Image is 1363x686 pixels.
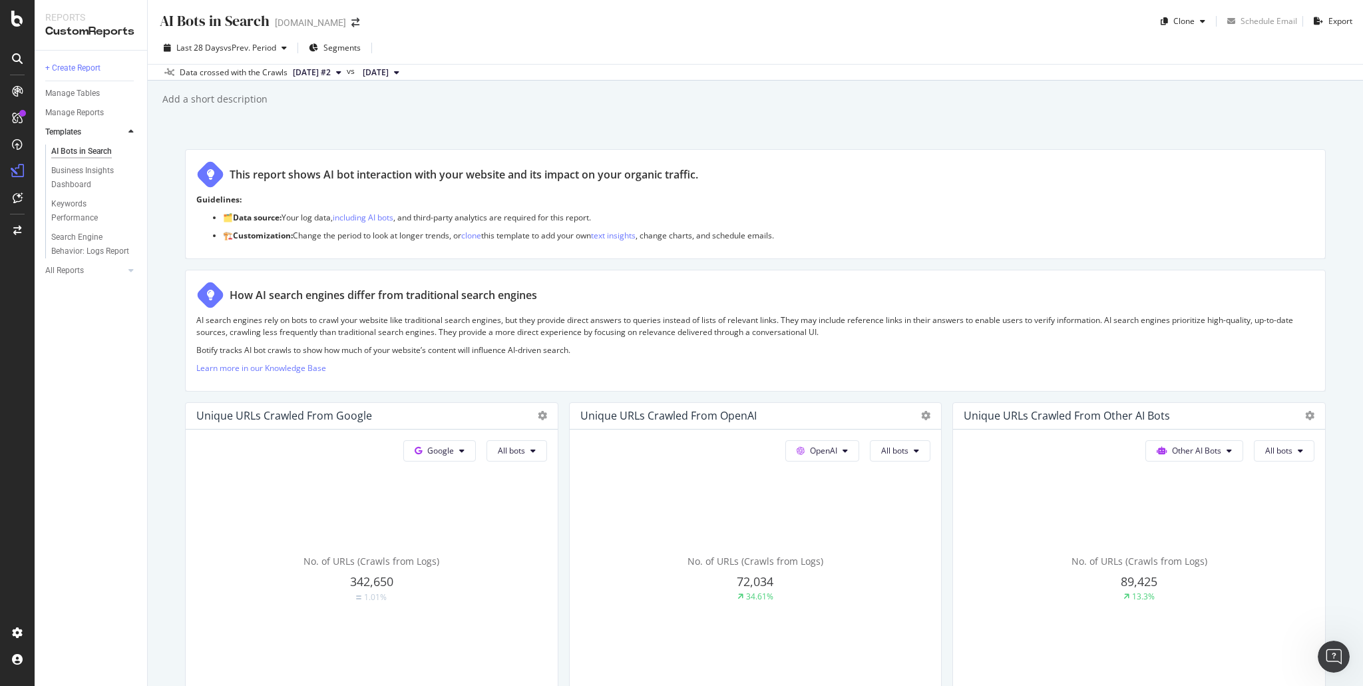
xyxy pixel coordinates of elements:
[1145,440,1243,462] button: Other AI Bots
[45,61,138,75] a: + Create Report
[51,230,138,258] a: Search Engine Behavior: Logs Report
[196,409,372,422] div: Unique URLs Crawled from Google
[1222,11,1297,32] button: Schedule Email
[45,87,138,101] a: Manage Tables
[288,65,347,81] button: [DATE] #2
[223,212,1314,223] p: 🗂️ Your log data, , and third-party analytics are required for this report.
[45,106,138,120] a: Manage Reports
[233,212,282,223] strong: Data source:
[1241,15,1297,27] div: Schedule Email
[785,440,859,462] button: OpenAI
[51,145,112,159] div: AI Bots in Search
[487,440,547,462] button: All bots
[363,67,389,79] span: 2025 Aug. 27th
[351,18,359,27] div: arrow-right-arrow-left
[230,167,698,182] div: This report shows AI bot interaction with your website and its impact on your organic traffic.
[45,87,100,101] div: Manage Tables
[196,314,1314,337] p: AI search engines rely on bots to crawl your website like traditional search engines, but they pr...
[45,11,136,24] div: Reports
[357,65,405,81] button: [DATE]
[51,164,138,192] a: Business Insights Dashboard
[176,42,224,53] span: Last 28 Days
[293,67,331,79] span: 2025 Sep. 24th #2
[51,230,130,258] div: Search Engine Behavior: Logs Report
[158,11,270,31] div: AI Bots in Search
[45,24,136,39] div: CustomReports
[303,555,439,567] span: No. of URLs (Crawls from Logs)
[1318,641,1350,673] iframe: Intercom live chat
[1328,15,1352,27] div: Export
[51,197,126,225] div: Keywords Performance
[1308,11,1352,32] button: Export
[51,164,128,192] div: Business Insights Dashboard
[275,16,346,29] div: [DOMAIN_NAME]
[230,288,537,303] div: How AI search engines differ from traditional search engines
[45,264,124,278] a: All Reports
[45,264,84,278] div: All Reports
[45,125,124,139] a: Templates
[461,230,481,241] a: clone
[45,106,104,120] div: Manage Reports
[350,573,393,589] span: 342,650
[1155,11,1211,32] button: Clone
[45,61,100,75] div: + Create Report
[185,270,1326,392] div: How AI search engines differ from traditional search enginesAI search engines rely on bots to cra...
[403,440,476,462] button: Google
[233,230,293,241] strong: Customization:
[303,37,366,59] button: Segments
[196,194,242,205] strong: Guidelines:
[746,591,773,602] div: 34.61%
[196,362,326,374] a: Learn more in our Knowledge Base
[180,67,288,79] div: Data crossed with the Crawls
[45,125,81,139] div: Templates
[964,409,1170,422] div: Unique URLs Crawled from Other AI Bots
[223,230,1314,241] p: 🏗️ Change the period to look at longer trends, or this template to add your own , change charts, ...
[224,42,276,53] span: vs Prev. Period
[1132,591,1155,602] div: 13.3%
[737,573,773,589] span: 72,034
[1265,445,1292,456] span: All bots
[498,445,525,456] span: All bots
[591,230,636,241] a: text insights
[870,440,930,462] button: All bots
[580,409,757,422] div: Unique URLs Crawled from OpenAI
[323,42,361,53] span: Segments
[347,65,357,77] span: vs
[810,445,837,456] span: OpenAI
[881,445,908,456] span: All bots
[356,595,361,599] img: Equal
[158,37,292,59] button: Last 28 DaysvsPrev. Period
[51,197,138,225] a: Keywords Performance
[196,344,1314,356] p: Botify tracks AI bot crawls to show how much of your website’s content will influence AI-driven s...
[1121,573,1157,589] span: 89,425
[427,445,454,456] span: Google
[1254,440,1314,462] button: All bots
[185,149,1326,259] div: This report shows AI bot interaction with your website and its impact on your organic traffic.Gui...
[333,212,393,223] a: including AI bots
[364,591,387,603] div: 1.01%
[1173,15,1195,27] div: Clone
[687,555,823,567] span: No. of URLs (Crawls from Logs)
[1172,445,1221,456] span: Other AI Bots
[51,145,138,159] a: AI Bots in Search
[1071,555,1207,567] span: No. of URLs (Crawls from Logs)
[161,93,268,106] div: Add a short description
